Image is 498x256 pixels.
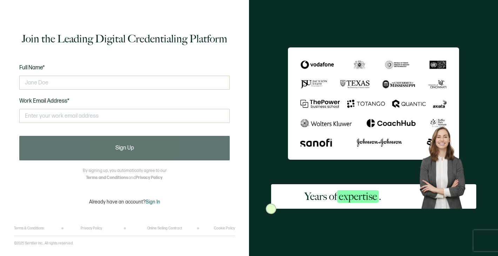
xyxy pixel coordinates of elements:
[86,175,128,180] a: Terms and Conditions
[136,175,162,180] a: Privacy Policy
[415,123,476,209] img: Sertifier Signup - Years of <span class="strong-h">expertise</span>. Hero
[337,190,379,203] span: expertise
[14,226,44,230] a: Terms & Conditions
[22,32,227,46] h1: Join the Leading Digital Credentialing Platform
[146,199,160,205] span: Sign In
[19,136,230,160] button: Sign Up
[89,199,160,205] p: Already have an account?
[14,241,74,245] p: ©2025 Sertifier Inc.. All rights reserved.
[115,145,134,151] span: Sign Up
[266,203,276,214] img: Sertifier Signup
[83,167,167,181] p: By signing up, you automatically agree to our and .
[81,226,102,230] a: Privacy Policy
[147,226,182,230] a: Online Selling Contract
[19,98,69,104] span: Work Email Address*
[304,189,381,203] h2: Years of .
[288,47,459,160] img: Sertifier Signup - Years of <span class="strong-h">expertise</span>.
[19,109,230,123] input: Enter your work email address
[19,64,45,71] span: Full Name*
[214,226,235,230] a: Cookie Policy
[19,76,230,90] input: Jane Doe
